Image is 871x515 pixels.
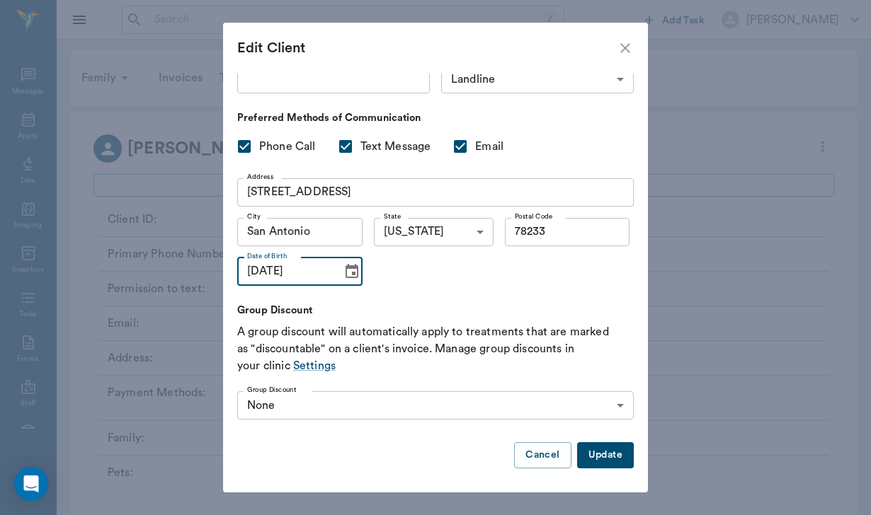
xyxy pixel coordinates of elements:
span: Phone Call [259,138,316,155]
input: MM/DD/YYYY [237,257,332,286]
label: Postal Code [515,212,552,221]
div: None [237,391,634,419]
button: close [617,40,634,57]
div: Open Intercom Messenger [14,467,48,501]
label: State [384,212,401,221]
button: Choose date, selected date is Aug 3, 1966 [338,257,366,286]
label: City [247,212,261,221]
div: Landline [441,65,634,93]
button: Cancel [514,442,571,468]
p: Group Discount [237,303,620,318]
label: Address [247,172,273,182]
label: Date of Birth [247,251,287,261]
p: A group discount will automatically apply to treatments that are marked as "discountable" on a cl... [237,323,634,374]
label: Group Discount [247,385,297,395]
input: 12345-6789 [505,218,630,246]
p: Preferred Methods of Communication [237,110,620,126]
span: Text Message [360,138,431,155]
span: Email [475,138,503,155]
a: Settings [293,360,336,371]
div: Edit Client [237,37,617,59]
div: [US_STATE] [374,218,494,246]
button: Update [577,442,634,468]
